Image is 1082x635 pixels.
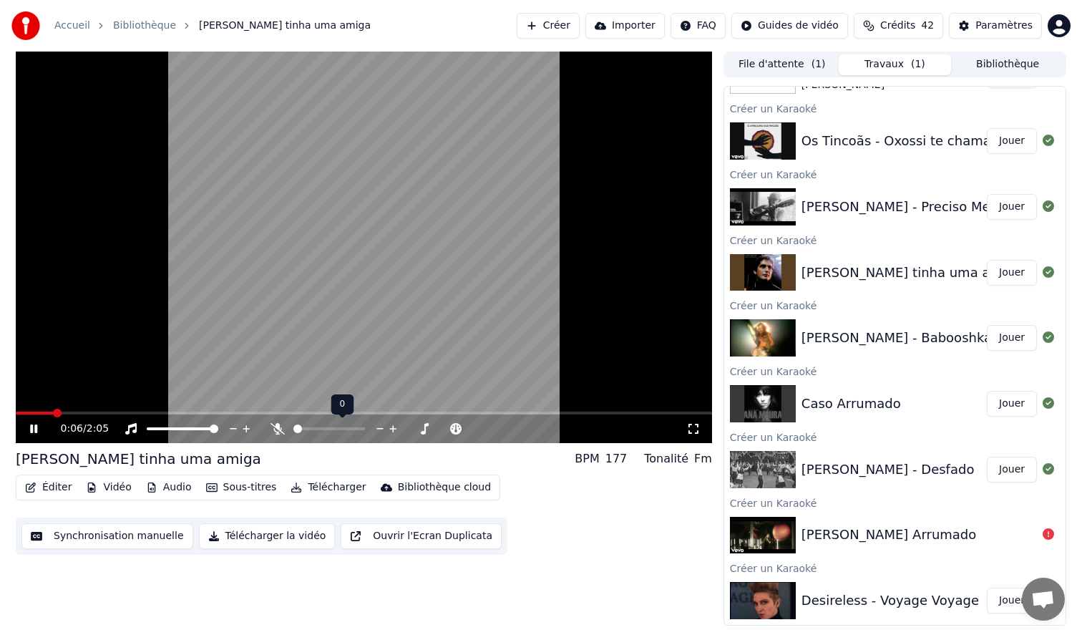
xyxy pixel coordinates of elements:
img: youka [11,11,40,40]
span: 2:05 [87,422,109,436]
div: Créer un Karaoké [724,165,1066,183]
div: 0 [331,394,354,415]
button: Travaux [839,54,952,75]
a: Bibliothèque [113,19,176,33]
div: Paramètres [975,19,1033,33]
button: Jouer [987,194,1037,220]
button: Jouer [987,457,1037,483]
div: Créer un Karaoké [724,559,1066,576]
div: BPM [575,450,599,467]
button: Télécharger la vidéo [199,523,336,549]
button: Télécharger [285,478,371,498]
div: [PERSON_NAME] tinha uma amiga [801,263,1023,283]
button: Jouer [987,325,1037,351]
div: Créer un Karaoké [724,231,1066,248]
span: ( 1 ) [811,57,826,72]
span: 42 [921,19,934,33]
button: Vidéo [80,478,137,498]
div: 177 [605,450,628,467]
div: / [61,422,95,436]
button: Audio [140,478,198,498]
span: [PERSON_NAME] tinha uma amiga [199,19,371,33]
button: Jouer [987,128,1037,154]
div: Os Tincoãs - Oxossi te chama [801,131,991,151]
div: Desireless - Voyage Voyage [801,591,979,611]
button: FAQ [671,13,726,39]
button: File d'attente [726,54,839,75]
div: Caso Arrumado [801,394,901,414]
button: Éditer [19,478,77,498]
div: Créer un Karaoké [724,494,1066,511]
div: Créer un Karaoké [724,296,1066,314]
div: Bibliothèque cloud [398,480,491,495]
button: Synchronisation manuelle [21,523,193,549]
div: [PERSON_NAME] - Babooshka [801,328,992,348]
button: Bibliothèque [951,54,1064,75]
button: Importer [585,13,665,39]
button: Jouer [987,391,1037,417]
button: Jouer [987,260,1037,286]
button: Ouvrir l'Ecran Duplicata [341,523,502,549]
button: Paramètres [949,13,1042,39]
div: Créer un Karaoké [724,362,1066,379]
button: Créer [517,13,580,39]
button: Guides de vidéo [731,13,848,39]
div: [PERSON_NAME] tinha uma amiga [16,449,261,469]
div: [PERSON_NAME] Arrumado [801,525,976,545]
div: [PERSON_NAME] - Preciso Me Encontrar [801,197,1057,217]
span: ( 1 ) [911,57,925,72]
span: 0:06 [61,422,83,436]
button: Crédits42 [854,13,943,39]
div: Ouvrir le chat [1022,578,1065,621]
div: Créer un Karaoké [724,100,1066,117]
div: Fm [694,450,712,467]
a: Accueil [54,19,90,33]
div: Créer un Karaoké [724,428,1066,445]
button: Jouer [987,588,1037,614]
button: Sous-titres [200,478,283,498]
div: [PERSON_NAME] - Desfado [801,460,975,480]
div: Tonalité [644,450,688,467]
span: Crédits [880,19,915,33]
nav: breadcrumb [54,19,371,33]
